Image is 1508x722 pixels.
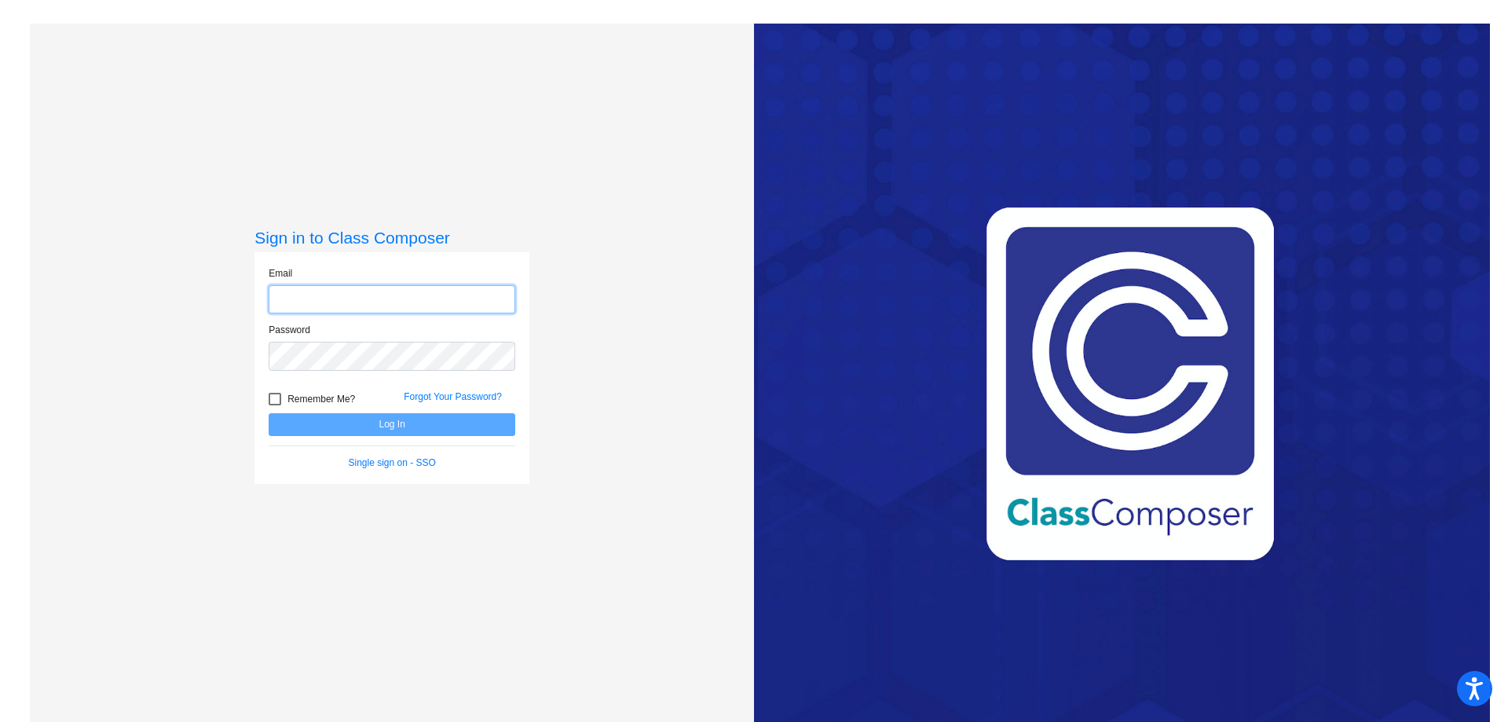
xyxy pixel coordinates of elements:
span: Remember Me? [287,390,355,409]
label: Password [269,323,310,337]
label: Email [269,266,292,280]
h3: Sign in to Class Composer [254,228,529,247]
a: Forgot Your Password? [404,391,502,402]
button: Log In [269,413,515,436]
a: Single sign on - SSO [349,457,436,468]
